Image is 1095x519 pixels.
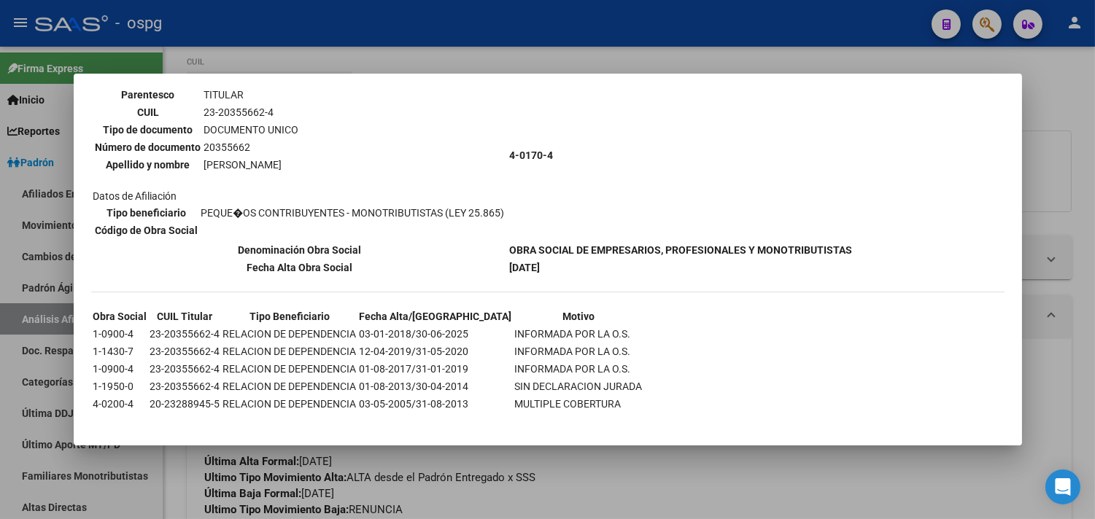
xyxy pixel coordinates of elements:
[95,104,202,120] th: CUIL
[93,343,148,359] td: 1-1430-7
[95,222,199,238] th: Código de Obra Social
[204,87,300,103] td: TITULAR
[150,343,221,359] td: 23-20355662-4
[514,308,643,324] th: Motivo
[95,139,202,155] th: Número de documento
[204,122,300,138] td: DOCUMENTO UNICO
[201,205,506,221] td: PEQUE�OS CONTRIBUYENTES - MONOTRIBUTISTAS (LEY 25.865)
[95,122,202,138] th: Tipo de documento
[1045,469,1080,504] div: Open Intercom Messenger
[510,262,541,273] b: [DATE]
[359,378,513,394] td: 01-08-2013/30-04-2014
[95,157,202,173] th: Apellido y nombre
[359,308,513,324] th: Fecha Alta/[GEOGRAPHIC_DATA]
[359,326,513,342] td: 03-01-2018/30-06-2025
[510,149,554,161] b: 4-0170-4
[93,70,508,241] td: Datos personales Datos de Afiliación
[150,378,221,394] td: 23-20355662-4
[93,308,148,324] th: Obra Social
[223,308,357,324] th: Tipo Beneficiario
[514,343,643,359] td: INFORMADA POR LA O.S.
[93,361,148,377] td: 1-0900-4
[95,205,199,221] th: Tipo beneficiario
[510,244,853,256] b: OBRA SOCIAL DE EMPRESARIOS, PROFESIONALES Y MONOTRIBUTISTAS
[514,396,643,412] td: MULTIPLE COBERTURA
[514,378,643,394] td: SIN DECLARACION JURADA
[514,361,643,377] td: INFORMADA POR LA O.S.
[150,396,221,412] td: 20-23288945-5
[223,378,357,394] td: RELACION DE DEPENDENCIA
[150,308,221,324] th: CUIL Titular
[223,343,357,359] td: RELACION DE DEPENDENCIA
[359,343,513,359] td: 12-04-2019/31-05-2020
[95,87,202,103] th: Parentesco
[223,361,357,377] td: RELACION DE DEPENDENCIA
[93,242,508,258] th: Denominación Obra Social
[150,326,221,342] td: 23-20355662-4
[204,157,300,173] td: [PERSON_NAME]
[359,396,513,412] td: 03-05-2005/31-08-2013
[93,378,148,394] td: 1-1950-0
[514,326,643,342] td: INFORMADA POR LA O.S.
[223,396,357,412] td: RELACION DE DEPENDENCIA
[204,139,300,155] td: 20355662
[93,259,508,276] th: Fecha Alta Obra Social
[204,104,300,120] td: 23-20355662-4
[359,361,513,377] td: 01-08-2017/31-01-2019
[223,326,357,342] td: RELACION DE DEPENDENCIA
[93,396,148,412] td: 4-0200-4
[150,361,221,377] td: 23-20355662-4
[93,326,148,342] td: 1-0900-4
